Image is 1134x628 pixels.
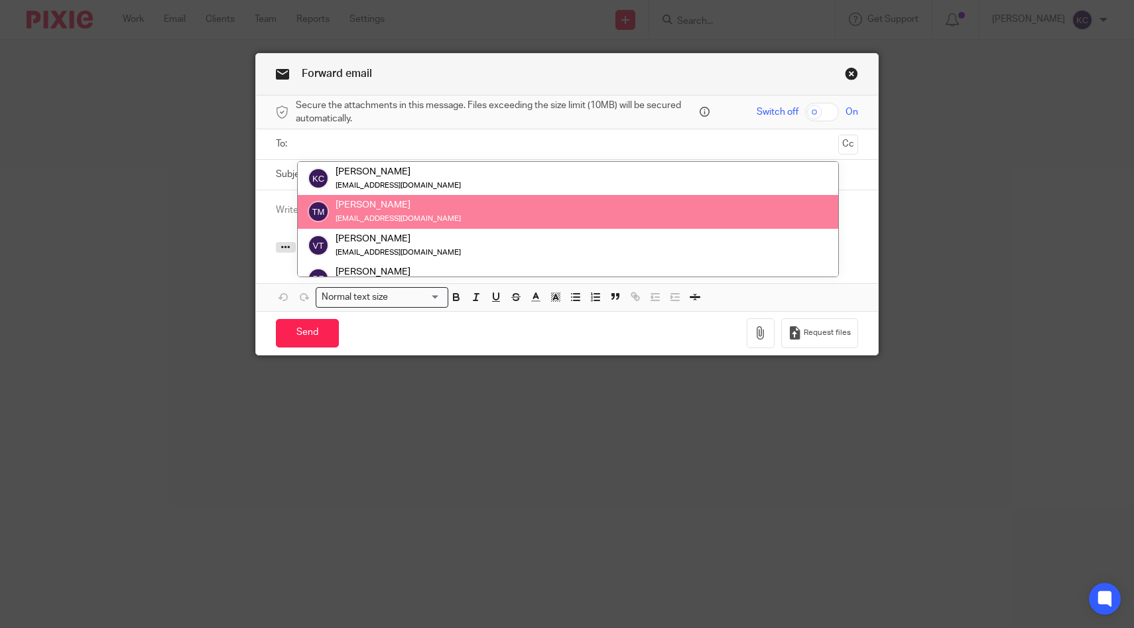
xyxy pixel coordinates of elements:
div: Search for option [316,287,448,308]
span: On [846,105,858,119]
input: Send [276,319,339,347]
img: svg%3E [308,168,329,189]
a: Close this dialog window [845,67,858,85]
button: Cc [838,135,858,155]
div: [PERSON_NAME] [336,232,461,245]
small: [EMAIL_ADDRESS][DOMAIN_NAME] [336,249,461,256]
button: Request files [781,318,858,348]
input: Search for option [393,290,440,304]
span: Switch off [757,105,798,119]
img: svg%3E [308,202,329,223]
div: [PERSON_NAME] [336,165,461,178]
small: [EMAIL_ADDRESS][DOMAIN_NAME] [336,216,461,223]
img: svg%3E [308,235,329,256]
img: svg%3E [308,268,329,289]
span: Secure the attachments in this message. Files exceeding the size limit (10MB) will be secured aut... [296,99,696,126]
div: [PERSON_NAME] [336,265,461,279]
small: [EMAIL_ADDRESS][DOMAIN_NAME] [336,182,461,189]
label: Subject: [276,168,310,181]
span: Request files [804,328,851,338]
label: To: [276,137,290,151]
span: Normal text size [319,290,391,304]
span: Forward email [302,68,372,79]
div: [PERSON_NAME] [336,199,461,212]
